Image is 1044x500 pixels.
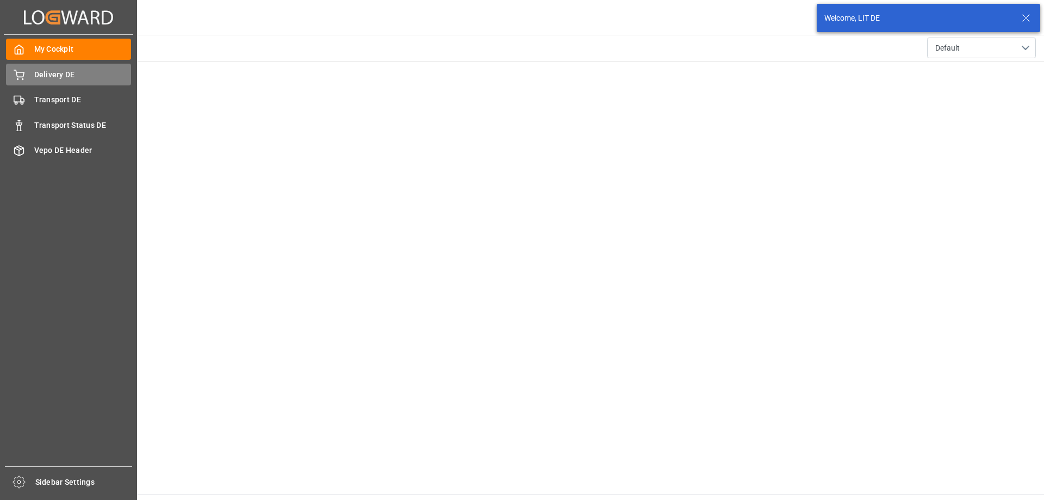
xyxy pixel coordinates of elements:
a: Transport Status DE [6,114,131,135]
span: Default [935,42,960,54]
a: Vepo DE Header [6,140,131,161]
span: Delivery DE [34,69,132,81]
a: Transport DE [6,89,131,110]
span: Vepo DE Header [34,145,132,156]
a: Delivery DE [6,64,131,85]
div: Welcome, LIT DE [824,13,1011,24]
span: My Cockpit [34,44,132,55]
span: Sidebar Settings [35,477,133,488]
span: Transport DE [34,94,132,106]
button: open menu [927,38,1036,58]
a: My Cockpit [6,39,131,60]
span: Transport Status DE [34,120,132,131]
